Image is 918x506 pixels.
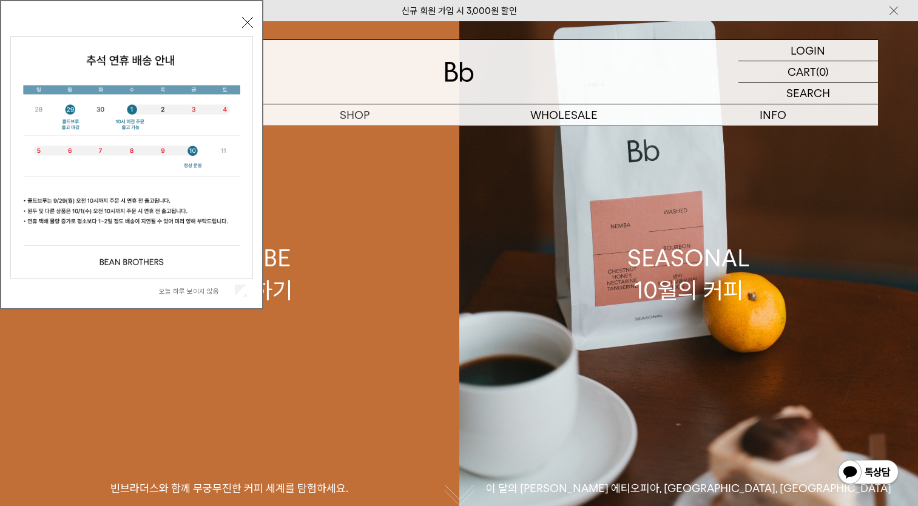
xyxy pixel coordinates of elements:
a: SHOP [250,104,459,126]
p: WHOLESALE [459,104,669,126]
img: 5e4d662c6b1424087153c0055ceb1a13_140731.jpg [11,37,252,278]
a: 신규 회원 가입 시 3,000원 할인 [402,5,517,16]
p: SEARCH [786,83,830,104]
img: 카카오톡 채널 1:1 채팅 버튼 [837,459,900,488]
p: INFO [669,104,878,126]
p: (0) [816,61,829,82]
p: LOGIN [791,40,825,61]
label: 오늘 하루 보이지 않음 [159,287,232,295]
a: LOGIN [738,40,878,61]
button: 닫기 [242,17,253,28]
div: SEASONAL 10월의 커피 [627,242,750,306]
img: 로고 [445,62,474,82]
a: CART (0) [738,61,878,83]
p: CART [788,61,816,82]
